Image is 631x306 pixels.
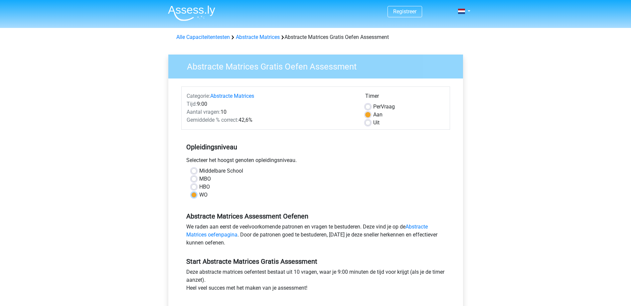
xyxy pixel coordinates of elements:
h3: Abstracte Matrices Gratis Oefen Assessment [179,59,458,72]
div: 10 [182,108,360,116]
div: Deze abstracte matrices oefentest bestaat uit 10 vragen, waar je 9:00 minuten de tijd voor krijgt... [181,268,450,295]
a: Alle Capaciteitentesten [176,34,230,40]
label: Vraag [373,103,395,111]
h5: Abstracte Matrices Assessment Oefenen [186,212,445,220]
label: WO [199,191,208,199]
label: Uit [373,119,380,127]
div: Abstracte Matrices Gratis Oefen Assessment [174,33,458,41]
h5: Opleidingsniveau [186,140,445,154]
img: Assessly [168,5,215,21]
span: Aantal vragen: [187,109,221,115]
h5: Start Abstracte Matrices Gratis Assessment [186,257,445,265]
div: 9:00 [182,100,360,108]
span: Categorie: [187,93,210,99]
label: HBO [199,183,210,191]
div: 42,6% [182,116,360,124]
div: Timer [365,92,445,103]
a: Abstracte Matrices [210,93,254,99]
span: Per [373,103,381,110]
a: Registreer [393,8,416,15]
span: Tijd: [187,101,197,107]
span: Gemiddelde % correct: [187,117,238,123]
div: Selecteer het hoogst genoten opleidingsniveau. [181,156,450,167]
div: We raden aan eerst de veelvoorkomende patronen en vragen te bestuderen. Deze vind je op de . Door... [181,223,450,249]
label: Middelbare School [199,167,243,175]
label: Aan [373,111,383,119]
a: Abstracte Matrices [236,34,280,40]
label: MBO [199,175,211,183]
